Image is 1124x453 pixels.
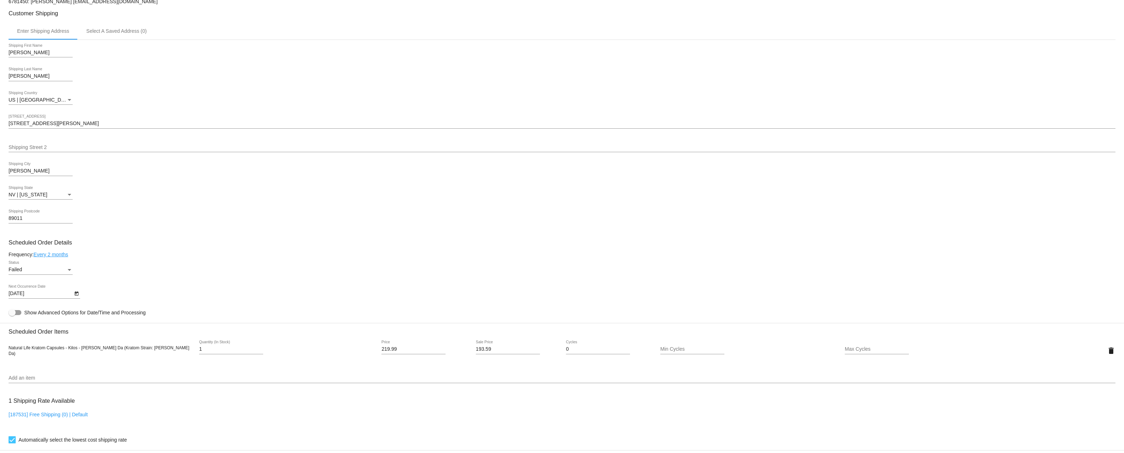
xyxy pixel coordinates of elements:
[9,10,1115,17] h3: Customer Shipping
[9,121,1115,127] input: Shipping Street 1
[9,323,1115,335] h3: Scheduled Order Items
[19,436,127,444] span: Automatically select the lowest cost shipping rate
[476,346,540,352] input: Sale Price
[9,412,88,417] a: [187531] Free Shipping (0) | Default
[660,346,724,352] input: Min Cycles
[9,291,73,297] input: Next Occurrence Date
[845,346,909,352] input: Max Cycles
[73,289,80,297] button: Open calendar
[9,239,1115,246] h3: Scheduled Order Details
[9,97,73,103] mat-select: Shipping Country
[9,192,47,197] span: NV | [US_STATE]
[199,346,263,352] input: Quantity (In Stock)
[9,393,75,408] h3: 1 Shipping Rate Available
[9,50,73,56] input: Shipping First Name
[24,309,146,316] span: Show Advanced Options for Date/Time and Processing
[9,97,72,103] span: US | [GEOGRAPHIC_DATA]
[86,28,147,34] div: Select A Saved Address (0)
[9,216,73,221] input: Shipping Postcode
[9,375,1115,381] input: Add an item
[9,145,1115,150] input: Shipping Street 2
[9,252,1115,257] div: Frequency:
[9,345,189,356] span: Natural Life Kratom Capsules - Kilos - [PERSON_NAME] Da (Kratom Strain: [PERSON_NAME] Da)
[9,267,22,272] span: Failed
[566,346,630,352] input: Cycles
[9,192,73,198] mat-select: Shipping State
[9,168,73,174] input: Shipping City
[1107,346,1115,355] mat-icon: delete
[17,28,69,34] div: Enter Shipping Address
[9,73,73,79] input: Shipping Last Name
[33,252,68,257] a: Every 2 months
[381,346,446,352] input: Price
[9,267,73,273] mat-select: Status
